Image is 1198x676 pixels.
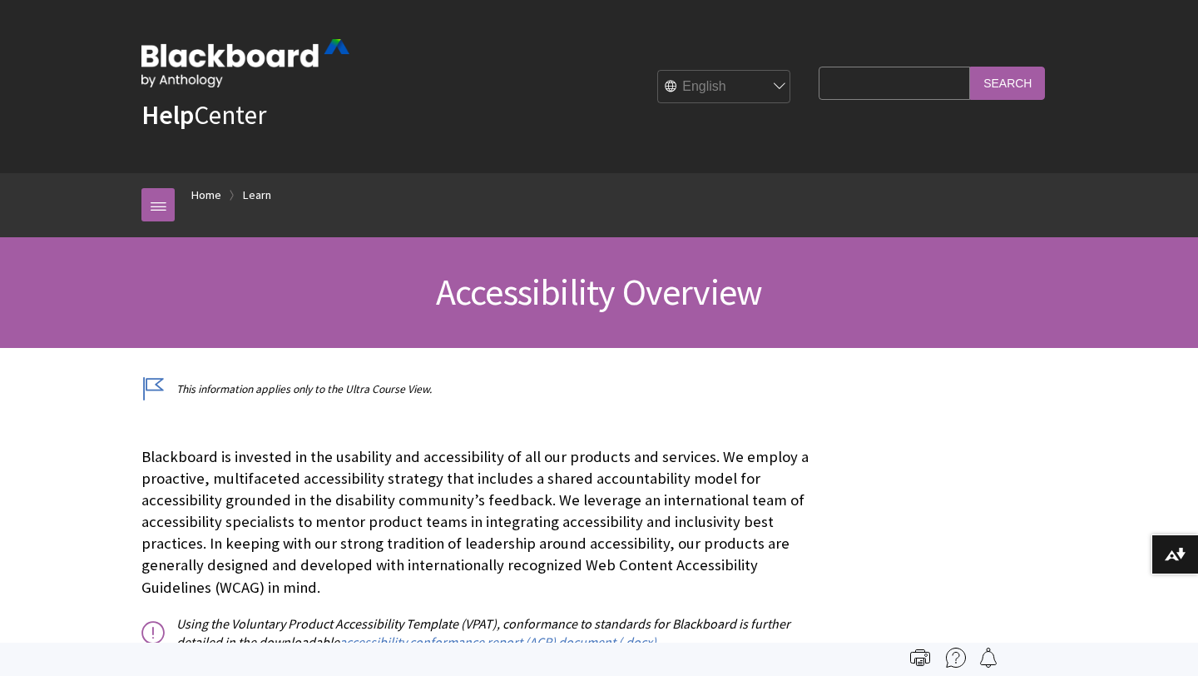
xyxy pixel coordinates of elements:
[243,185,271,206] a: Learn
[141,39,349,87] img: Blackboard by Anthology
[946,648,966,668] img: More help
[658,71,791,104] select: Site Language Selector
[141,98,266,132] a: HelpCenter
[141,446,810,599] p: Blackboard is invested in the usability and accessibility of all our products and services. We em...
[339,634,656,651] a: accessibility conformance report (ACR) document (.docx)
[978,648,998,668] img: Follow this page
[191,185,221,206] a: Home
[910,648,930,668] img: Print
[436,269,762,315] span: Accessibility Overview
[141,98,194,132] strong: Help
[970,67,1045,99] input: Search
[141,381,810,397] p: This information applies only to the Ultra Course View.
[141,614,810,652] p: Using the Voluntary Product Accessibility Template (VPAT), conformance to standards for Blackboar...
